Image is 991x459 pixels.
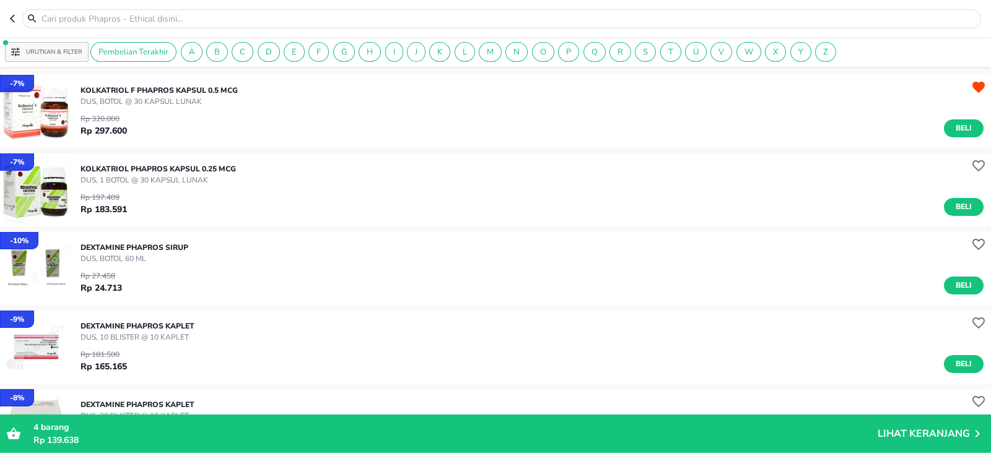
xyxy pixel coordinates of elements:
span: Rp 139.638 [33,434,79,446]
div: S [635,42,656,62]
div: E [284,42,305,62]
p: DUS, 1 BOTOL @ 30 KAPSUL LUNAK [81,174,236,186]
p: barang [33,421,878,434]
div: Z [815,42,836,62]
span: X [766,46,785,58]
span: C [232,46,253,58]
span: I [386,46,403,58]
div: B [206,42,228,62]
span: K [430,46,450,58]
div: C [232,42,253,62]
span: Beli [953,122,974,135]
div: D [258,42,280,62]
p: Rp 165.165 [81,360,127,373]
div: J [407,42,426,62]
div: X [765,42,786,62]
p: DEXTAMINE Phapros KAPLET [81,320,194,332]
span: U [686,46,706,58]
div: A [181,42,203,62]
div: F [308,42,329,62]
div: O [532,42,554,62]
span: Z [816,46,836,58]
span: Pembelian Terakhir [91,46,176,58]
span: G [334,46,354,58]
div: Q [583,42,606,62]
p: Rp 27.458 [81,270,122,281]
span: D [258,46,279,58]
span: A [181,46,202,58]
span: T [661,46,681,58]
span: Q [584,46,605,58]
div: G [333,42,355,62]
span: W [737,46,761,58]
div: M [479,42,502,62]
button: Urutkan & Filter [5,42,89,62]
span: S [635,46,655,58]
div: T [660,42,681,62]
button: Beli [944,119,984,137]
span: Beli [953,358,974,371]
p: Rp 183.591 [81,203,127,216]
button: Beli [944,355,984,373]
button: Beli [944,277,984,294]
span: B [207,46,227,58]
p: Rp 24.713 [81,281,122,294]
span: P [559,46,578,58]
div: K [429,42,450,62]
p: - 10 % [10,235,28,246]
span: R [610,46,631,58]
div: H [359,42,381,62]
p: DUS, 10 BLISTER @ 10 KAPLET [81,332,194,343]
p: Rp 197.409 [81,192,127,203]
span: Beli [953,279,974,292]
div: W [736,42,761,62]
p: DUS, 30 BLISTER @ 10 KAPLET [81,410,194,421]
div: Y [790,42,811,62]
div: Pembelian Terakhir [90,42,177,62]
p: KOLKATRIOL F Phapros KAPSUL 0.5 MCG [81,85,238,96]
span: F [309,46,328,58]
p: Urutkan & Filter [26,48,82,57]
div: U [685,42,707,62]
div: I [385,42,403,62]
span: 4 [33,421,38,433]
p: KOLKATRIOL Phapros KAPSUL 0.25 MCG [81,163,236,174]
span: M [479,46,501,58]
div: V [710,42,732,62]
span: H [359,46,380,58]
p: - 7 % [10,78,24,89]
p: - 7 % [10,157,24,168]
div: R [609,42,631,62]
span: L [455,46,474,58]
p: - 8 % [10,392,24,403]
span: Beli [953,200,974,213]
input: Cari produk Phapros - Ethical disini… [40,12,978,25]
p: DEXTAMINE Phapros KAPLET [81,399,194,410]
span: J [408,46,425,58]
div: L [455,42,475,62]
p: DUS, BOTOL 60 ML [81,253,188,264]
p: DUS, BOTOL @ 30 KAPSUL LUNAK [81,96,238,107]
span: O [533,46,554,58]
div: N [505,42,528,62]
p: Rp 181.500 [81,349,127,360]
span: N [506,46,527,58]
span: E [284,46,304,58]
p: Rp 297.600 [81,124,127,137]
p: - 9 % [10,314,24,325]
span: Y [791,46,811,58]
p: Rp 320.000 [81,113,127,124]
p: DEXTAMINE Phapros SIRUP [81,242,188,253]
button: Beli [944,198,984,216]
span: V [711,46,731,58]
div: P [558,42,579,62]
